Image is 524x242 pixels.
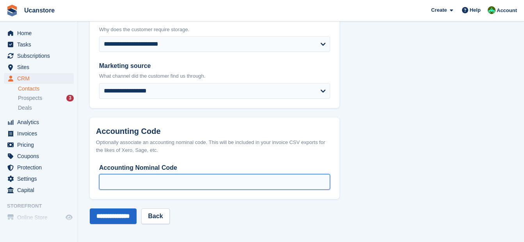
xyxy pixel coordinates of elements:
span: CRM [17,73,64,84]
label: Accounting Nominal Code [99,163,330,173]
span: Account [497,7,517,14]
div: Optionally associate an accounting nominal code. This will be included in your invoice CSV export... [96,139,333,154]
p: What channel did the customer find us through. [99,72,330,80]
label: Marketing source [99,61,330,71]
a: Preview store [64,213,74,222]
a: menu [4,73,74,84]
span: Help [470,6,481,14]
a: menu [4,62,74,73]
span: Analytics [17,117,64,128]
a: Deals [18,104,74,112]
p: Why does the customer require storage. [99,26,330,34]
h2: Accounting Code [96,127,333,136]
a: Prospects 3 [18,94,74,102]
span: Create [431,6,447,14]
span: Deals [18,104,32,112]
a: menu [4,173,74,184]
a: menu [4,128,74,139]
span: Pricing [17,139,64,150]
a: menu [4,50,74,61]
a: menu [4,151,74,162]
span: Tasks [17,39,64,50]
span: Settings [17,173,64,184]
a: menu [4,28,74,39]
a: menu [4,139,74,150]
a: menu [4,39,74,50]
span: Invoices [17,128,64,139]
span: Prospects [18,94,42,102]
span: Sites [17,62,64,73]
a: Contacts [18,85,74,93]
img: Leanne Tythcott [488,6,496,14]
span: Protection [17,162,64,173]
span: Online Store [17,212,64,223]
img: stora-icon-8386f47178a22dfd0bd8f6a31ec36ba5ce8667c1dd55bd0f319d3a0aa187defe.svg [6,5,18,16]
a: menu [4,212,74,223]
a: menu [4,162,74,173]
a: Ucanstore [21,4,58,17]
a: Back [141,208,169,224]
a: menu [4,117,74,128]
span: Capital [17,185,64,196]
div: 3 [66,95,74,101]
span: Coupons [17,151,64,162]
span: Storefront [7,202,78,210]
span: Home [17,28,64,39]
span: Subscriptions [17,50,64,61]
a: menu [4,185,74,196]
